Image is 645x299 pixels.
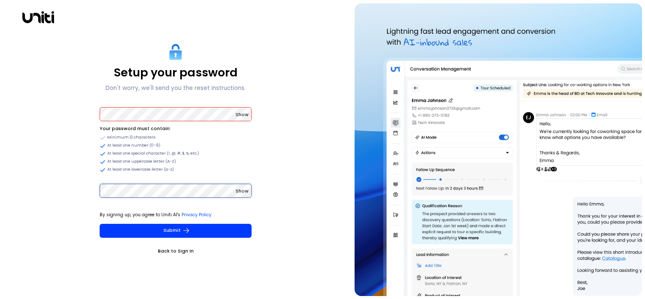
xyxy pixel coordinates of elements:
span: At least one special character (!, @, #, $, %, etc.) [107,151,199,157]
span: At least one uppercase letter (A-Z) [107,159,176,165]
span: Minimum 12 characters [107,135,155,141]
span: At least one lowercase letter (a-z) [107,167,174,173]
img: auth-hero.png [355,3,642,296]
span: At least one number (0-9) [107,143,160,149]
a: Privacy Policy [182,212,211,218]
button: Show [236,111,249,119]
button: Submit [100,224,252,238]
a: Back to Sign In [100,247,252,256]
p: Don't worry, we'll send you the reset instructions. [106,83,246,93]
button: Show [236,187,249,196]
p: By signing up, you agree to Uniti AI's [100,211,252,219]
li: Your password must contain: [100,125,252,133]
p: Setup your password [114,65,238,79]
span: Show [236,188,249,194]
span: Show [236,111,249,118]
